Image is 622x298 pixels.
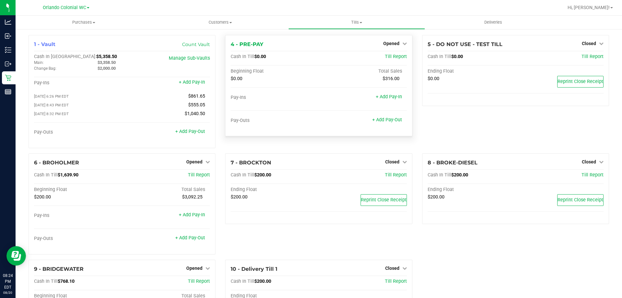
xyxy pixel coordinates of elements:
div: Ending Float [231,187,319,193]
span: 7 - BROCKTON [231,160,271,166]
span: $200.00 [34,194,51,200]
span: Customers [152,19,288,25]
a: Till Report [385,172,407,178]
span: Cash In Till [34,279,58,284]
a: Tills [288,16,425,29]
span: Opened [186,266,202,271]
span: [DATE] 6:26 PM EDT [34,94,69,99]
inline-svg: Inbound [5,33,11,39]
button: Reprint Close Receipt [557,194,604,206]
a: + Add Pay-In [179,212,205,218]
p: 08/20 [3,290,13,295]
span: Change Bag: [34,66,56,71]
div: Pay-Ins [34,213,122,219]
span: $5,358.50 [96,54,117,59]
span: $200.00 [428,194,444,200]
div: Beginning Float [231,68,319,74]
span: Reprint Close Receipt [361,197,407,203]
span: [DATE] 8:43 PM EDT [34,103,69,107]
span: Purchases [16,19,152,25]
button: Reprint Close Receipt [361,194,407,206]
span: Reprint Close Receipt [558,197,603,203]
span: $200.00 [254,172,271,178]
span: Cash In Till [231,172,254,178]
a: + Add Pay-In [376,94,402,100]
a: Customers [152,16,288,29]
span: $200.00 [231,194,248,200]
span: Tills [289,19,424,25]
a: Till Report [582,54,604,59]
span: $768.10 [58,279,75,284]
div: Total Sales [319,68,407,74]
span: Closed [582,41,596,46]
span: 8 - BROKE-DIESEL [428,160,478,166]
div: Ending Float [428,187,516,193]
span: Reprint Close Receipt [558,79,603,84]
span: 5 - DO NOT USE - TEST TILL [428,41,502,47]
span: $0.00 [254,54,266,59]
span: 4 - PRE-PAY [231,41,263,47]
a: Till Report [188,279,210,284]
span: Main: [34,60,44,65]
iframe: Resource center [6,246,26,266]
span: 10 - Delivery Till 1 [231,266,277,272]
span: $1,639.90 [58,172,78,178]
a: + Add Pay-Out [175,129,205,134]
span: $316.00 [383,76,399,81]
inline-svg: Retail [5,75,11,81]
a: Till Report [385,54,407,59]
span: Deliveries [476,19,511,25]
span: $200.00 [254,279,271,284]
span: $0.00 [231,76,242,81]
span: 6 - BROHOLMER [34,160,79,166]
a: Till Report [385,279,407,284]
a: Till Report [188,172,210,178]
inline-svg: Inventory [5,47,11,53]
span: 9 - BRIDGEWATER [34,266,84,272]
button: Reprint Close Receipt [557,76,604,88]
div: Total Sales [122,187,210,193]
span: 1 - Vault [34,41,55,47]
span: Closed [385,266,399,271]
span: $3,358.50 [98,60,116,65]
inline-svg: Analytics [5,19,11,25]
span: Cash In Till [428,172,451,178]
a: Manage Sub-Vaults [169,55,210,61]
div: Pay-Outs [231,118,319,124]
span: Hi, [PERSON_NAME]! [568,5,610,10]
a: Deliveries [425,16,561,29]
inline-svg: Outbound [5,61,11,67]
inline-svg: Reports [5,89,11,95]
span: Closed [582,159,596,164]
div: Pay-Outs [34,129,122,135]
span: Closed [385,159,399,164]
div: Ending Float [428,68,516,74]
a: + Add Pay-Out [175,235,205,241]
span: $0.00 [451,54,463,59]
p: 08:24 PM EDT [3,273,13,290]
a: Count Vault [182,42,210,47]
span: $2,000.00 [98,66,116,71]
span: $0.00 [428,76,439,81]
span: $3,092.25 [182,194,202,200]
span: Cash In Till [428,54,451,59]
a: Purchases [16,16,152,29]
div: Pay-Ins [34,80,122,86]
div: Beginning Float [34,187,122,193]
span: Opened [186,159,202,164]
a: Till Report [582,172,604,178]
a: + Add Pay-In [179,79,205,85]
span: Opened [383,41,399,46]
span: $1,040.50 [185,111,205,116]
span: Cash In Till [34,172,58,178]
span: Cash In Till [231,279,254,284]
div: Pay-Ins [231,95,319,101]
a: + Add Pay-Out [372,117,402,123]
